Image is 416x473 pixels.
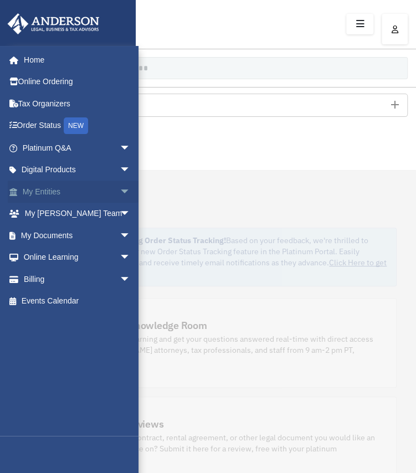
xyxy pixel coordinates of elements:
[8,92,147,115] a: Tax Organizers
[8,159,147,181] a: Digital Productsarrow_drop_down
[19,298,397,388] a: Platinum Knowledge Room Further your learning and get your questions answered real-time with dire...
[64,117,88,134] div: NEW
[388,98,402,111] i: add
[84,333,376,367] div: Further your learning and get your questions answered real-time with direct access to [PERSON_NAM...
[119,224,141,247] span: arrow_drop_down
[44,235,387,279] div: Based on your feedback, we're thrilled to announce the launch of our new Order Status Tracking fe...
[119,203,141,225] span: arrow_drop_down
[84,318,207,332] div: Platinum Knowledge Room
[8,115,147,137] a: Order StatusNEW
[8,181,147,203] a: My Entitiesarrow_drop_down
[8,268,147,290] a: Billingarrow_drop_down
[8,224,147,246] a: My Documentsarrow_drop_down
[8,137,147,159] a: Platinum Q&Aarrow_drop_down
[119,268,141,291] span: arrow_drop_down
[8,94,408,117] a: Site Menuadd
[119,159,141,182] span: arrow_drop_down
[119,246,141,269] span: arrow_drop_down
[8,290,147,312] a: Events Calendar
[8,71,147,93] a: Online Ordering
[84,432,376,465] div: Do you have a contract, rental agreement, or other legal document you would like an attorney's ad...
[119,137,141,160] span: arrow_drop_down
[119,181,141,203] span: arrow_drop_down
[8,246,147,269] a: Online Learningarrow_drop_down
[8,203,147,225] a: My [PERSON_NAME] Teamarrow_drop_down
[8,49,141,71] a: Home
